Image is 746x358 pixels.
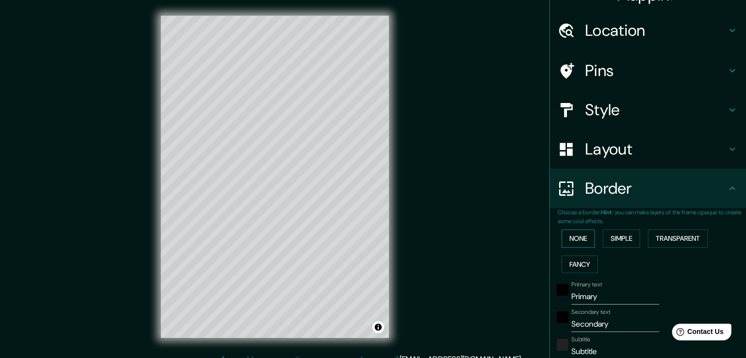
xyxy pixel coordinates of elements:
[562,256,598,274] button: Fancy
[585,61,726,80] h4: Pins
[571,308,611,316] label: Secondary text
[648,230,708,248] button: Transparent
[585,21,726,40] h4: Location
[550,11,746,50] div: Location
[558,208,746,226] p: Choose a border. : you can make layers of the frame opaque to create some cool effects.
[585,179,726,198] h4: Border
[562,230,595,248] button: None
[603,230,640,248] button: Simple
[557,284,568,296] button: black
[557,339,568,351] button: color-222222
[571,335,591,344] label: Subtitle
[585,139,726,159] h4: Layout
[550,129,746,169] div: Layout
[659,320,735,347] iframe: Help widget launcher
[550,51,746,90] div: Pins
[601,208,612,216] b: Hint
[585,100,726,120] h4: Style
[557,311,568,323] button: black
[550,90,746,129] div: Style
[550,169,746,208] div: Border
[372,321,384,333] button: Toggle attribution
[571,281,602,289] label: Primary text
